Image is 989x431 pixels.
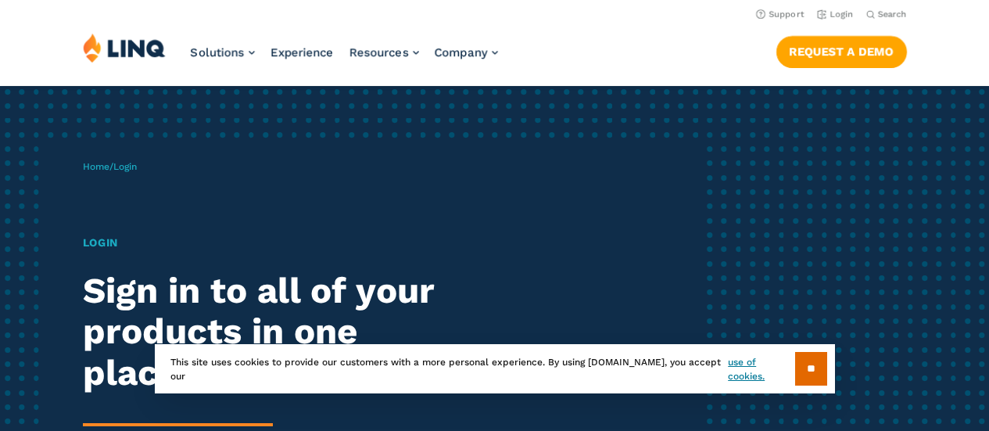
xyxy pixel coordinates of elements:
[435,45,488,59] span: Company
[817,9,854,20] a: Login
[756,9,804,20] a: Support
[435,45,498,59] a: Company
[271,45,334,59] a: Experience
[776,33,907,67] nav: Button Navigation
[349,45,409,59] span: Resources
[728,355,794,383] a: use of cookies.
[191,45,255,59] a: Solutions
[349,45,419,59] a: Resources
[776,36,907,67] a: Request a Demo
[878,9,907,20] span: Search
[83,271,464,394] h2: Sign in to all of your products in one place.
[83,33,166,63] img: LINQ | K‑12 Software
[113,161,137,172] span: Login
[866,9,907,20] button: Open Search Bar
[155,344,835,393] div: This site uses cookies to provide our customers with a more personal experience. By using [DOMAIN...
[83,161,137,172] span: /
[83,161,109,172] a: Home
[191,45,245,59] span: Solutions
[191,33,498,84] nav: Primary Navigation
[83,235,464,251] h1: Login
